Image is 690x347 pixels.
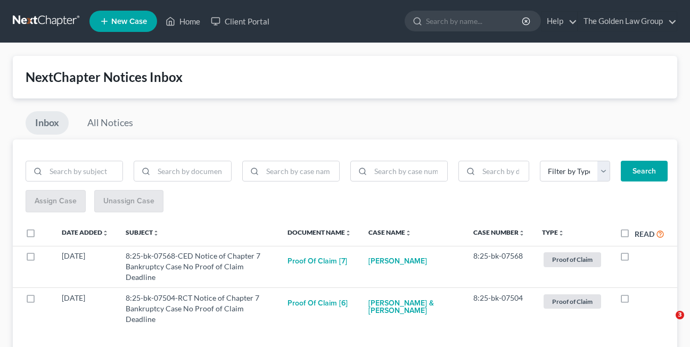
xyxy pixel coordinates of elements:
[368,228,412,236] a: Case Nameunfold_more
[102,230,109,236] i: unfold_more
[519,230,525,236] i: unfold_more
[542,228,564,236] a: Typeunfold_more
[405,230,412,236] i: unfold_more
[465,288,533,329] td: 8:25-bk-07504
[426,11,523,31] input: Search by name...
[345,230,351,236] i: unfold_more
[368,293,456,321] a: [PERSON_NAME] & [PERSON_NAME]
[541,12,577,31] a: Help
[287,228,351,236] a: Document Nameunfold_more
[154,161,231,181] input: Search by document name
[287,293,348,314] button: Proof of Claim [6]
[53,246,117,287] td: [DATE]
[371,161,447,181] input: Search by case number
[111,18,147,26] span: New Case
[287,251,347,272] button: Proof of Claim [7]
[473,228,525,236] a: Case Numberunfold_more
[654,311,679,336] iframe: Intercom live chat
[262,161,339,181] input: Search by case name
[542,251,603,268] a: Proof of Claim
[578,12,677,31] a: The Golden Law Group
[26,69,664,86] div: NextChapter Notices Inbox
[126,228,159,236] a: Subjectunfold_more
[479,161,529,181] input: Search by date
[621,161,668,182] button: Search
[117,246,279,287] td: 8:25-bk-07568-CED Notice of Chapter 7 Bankruptcy Case No Proof of Claim Deadline
[46,161,122,181] input: Search by subject
[558,230,564,236] i: unfold_more
[676,311,684,319] span: 3
[160,12,206,31] a: Home
[153,230,159,236] i: unfold_more
[62,228,109,236] a: Date Addedunfold_more
[78,111,143,135] a: All Notices
[544,294,601,309] span: Proof of Claim
[117,288,279,329] td: 8:25-bk-07504-RCT Notice of Chapter 7 Bankruptcy Case No Proof of Claim Deadline
[544,252,601,267] span: Proof of Claim
[206,12,275,31] a: Client Portal
[465,246,533,287] td: 8:25-bk-07568
[635,228,654,239] label: Read
[53,288,117,329] td: [DATE]
[368,251,427,272] a: [PERSON_NAME]
[542,293,603,310] a: Proof of Claim
[26,111,69,135] a: Inbox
